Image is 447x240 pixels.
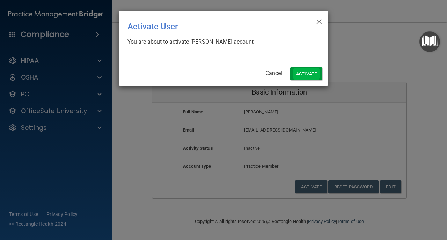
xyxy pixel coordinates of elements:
a: Cancel [265,70,282,76]
button: Activate [290,67,322,80]
button: Open Resource Center [419,31,440,52]
span: × [316,14,322,28]
div: You are about to activate [PERSON_NAME] account [127,38,314,46]
div: Activate User [127,16,291,37]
